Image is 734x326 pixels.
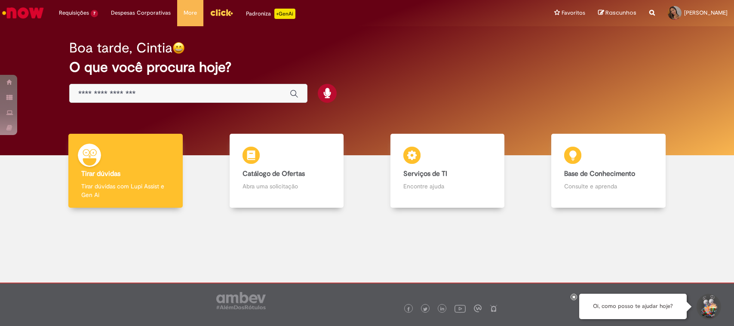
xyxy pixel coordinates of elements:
img: logo_footer_facebook.png [406,307,411,311]
img: happy-face.png [172,42,185,54]
img: click_logo_yellow_360x200.png [210,6,233,19]
p: +GenAi [274,9,295,19]
span: Requisições [59,9,89,17]
p: Tirar dúvidas com Lupi Assist e Gen Ai [81,182,169,199]
img: logo_footer_naosei.png [490,304,498,312]
b: Serviços de TI [403,169,447,178]
b: Base de Conhecimento [564,169,635,178]
span: More [184,9,197,17]
p: Encontre ajuda [403,182,491,191]
b: Catálogo de Ofertas [243,169,305,178]
a: Tirar dúvidas Tirar dúvidas com Lupi Assist e Gen Ai [45,134,206,208]
span: [PERSON_NAME] [684,9,728,16]
p: Abra uma solicitação [243,182,331,191]
div: Padroniza [246,9,295,19]
span: Rascunhos [605,9,636,17]
a: Base de Conhecimento Consulte e aprenda [528,134,689,208]
span: Favoritos [562,9,585,17]
img: logo_footer_youtube.png [455,303,466,314]
img: logo_footer_linkedin.png [440,307,445,312]
button: Iniciar Conversa de Suporte [695,294,721,320]
a: Serviços de TI Encontre ajuda [367,134,528,208]
img: logo_footer_workplace.png [474,304,482,312]
span: Despesas Corporativas [111,9,171,17]
a: Catálogo de Ofertas Abra uma solicitação [206,134,367,208]
h2: Boa tarde, Cintia [69,40,172,55]
img: ServiceNow [1,4,45,22]
span: 7 [91,10,98,17]
img: logo_footer_twitter.png [423,307,427,311]
b: Tirar dúvidas [81,169,120,178]
a: Rascunhos [598,9,636,17]
p: Consulte e aprenda [564,182,652,191]
img: logo_footer_ambev_rotulo_gray.png [216,292,266,309]
h2: O que você procura hoje? [69,60,665,75]
div: Oi, como posso te ajudar hoje? [579,294,687,319]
